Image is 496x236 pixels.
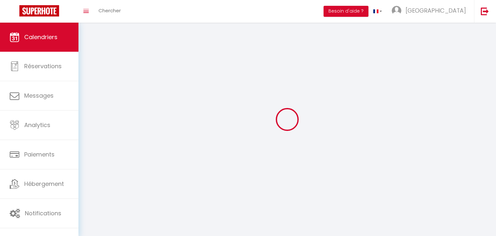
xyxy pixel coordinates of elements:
span: Calendriers [24,33,57,41]
span: Paiements [24,150,55,158]
span: Notifications [25,209,61,217]
button: Besoin d'aide ? [324,6,368,17]
span: [GEOGRAPHIC_DATA] [406,6,466,15]
span: Chercher [98,7,121,14]
img: logout [481,7,489,15]
img: Super Booking [19,5,59,16]
span: Messages [24,91,54,100]
img: ... [392,6,401,16]
span: Analytics [24,121,50,129]
span: Réservations [24,62,62,70]
span: Hébergement [24,180,64,188]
